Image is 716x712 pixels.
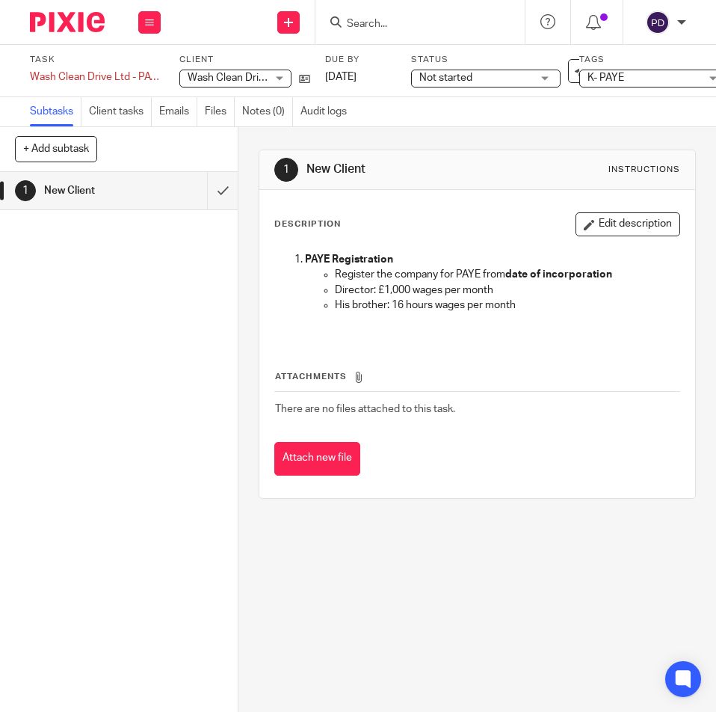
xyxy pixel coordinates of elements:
p: Director: £1,000 wages per month [335,283,679,298]
a: Audit logs [300,97,354,126]
h1: New Client [44,179,143,202]
img: Pixie [30,12,105,32]
div: 1 [15,180,36,201]
span: Attachments [275,372,347,381]
a: Emails [159,97,197,126]
div: Wash Clean Drive Ltd - PAYE notes [30,70,161,85]
input: Search [345,18,480,31]
a: Client tasks [89,97,152,126]
div: Instructions [608,164,680,176]
strong: date of incorporation [505,269,612,280]
a: Notes (0) [242,97,293,126]
a: Subtasks [30,97,81,126]
span: Wash Clean Drive Ltd [188,73,288,83]
label: Due by [325,54,392,66]
a: Files [205,97,235,126]
button: + Add subtask [15,136,97,162]
label: Client [179,54,310,66]
span: [DATE] [325,72,357,82]
span: Not started [419,73,472,83]
span: There are no files attached to this task. [275,404,455,414]
button: Attach new file [274,442,360,476]
span: K- PAYE [587,73,624,83]
strong: PAYE Registration [305,254,393,265]
div: 1 [274,158,298,182]
p: Description [274,218,341,230]
h1: New Client [306,162,510,177]
p: Register the company for PAYE from [335,267,679,282]
button: Edit description [575,212,680,236]
img: svg%3E [646,10,670,34]
p: His brother: 16 hours wages per month [335,298,679,313]
label: Status [411,54,561,66]
label: Task [30,54,161,66]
